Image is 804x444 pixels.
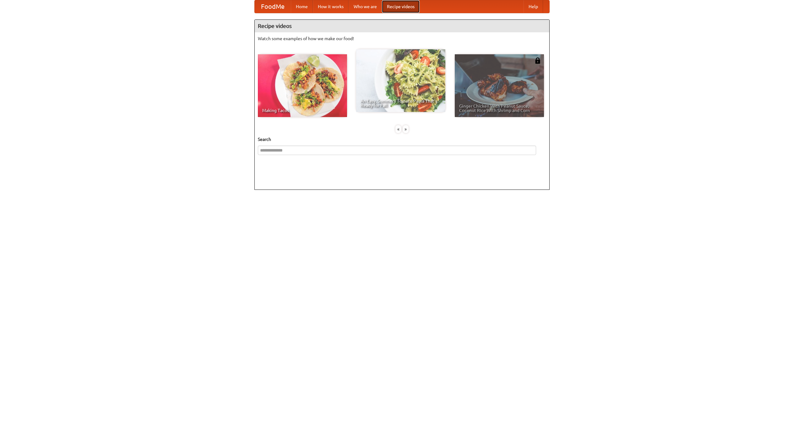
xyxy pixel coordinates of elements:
a: Help [524,0,543,13]
a: Making Tacos [258,54,347,117]
h5: Search [258,136,546,142]
span: An Easy, Summery Tomato Pasta That's Ready for Fall [361,99,441,108]
a: How it works [313,0,349,13]
h4: Recipe videos [255,20,549,32]
a: Home [291,0,313,13]
span: Making Tacos [262,108,343,113]
div: » [403,125,409,133]
div: « [395,125,401,133]
a: Recipe videos [382,0,420,13]
a: Who we are [349,0,382,13]
img: 483408.png [535,57,541,64]
a: An Easy, Summery Tomato Pasta That's Ready for Fall [356,49,445,112]
a: FoodMe [255,0,291,13]
p: Watch some examples of how we make our food! [258,35,546,42]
